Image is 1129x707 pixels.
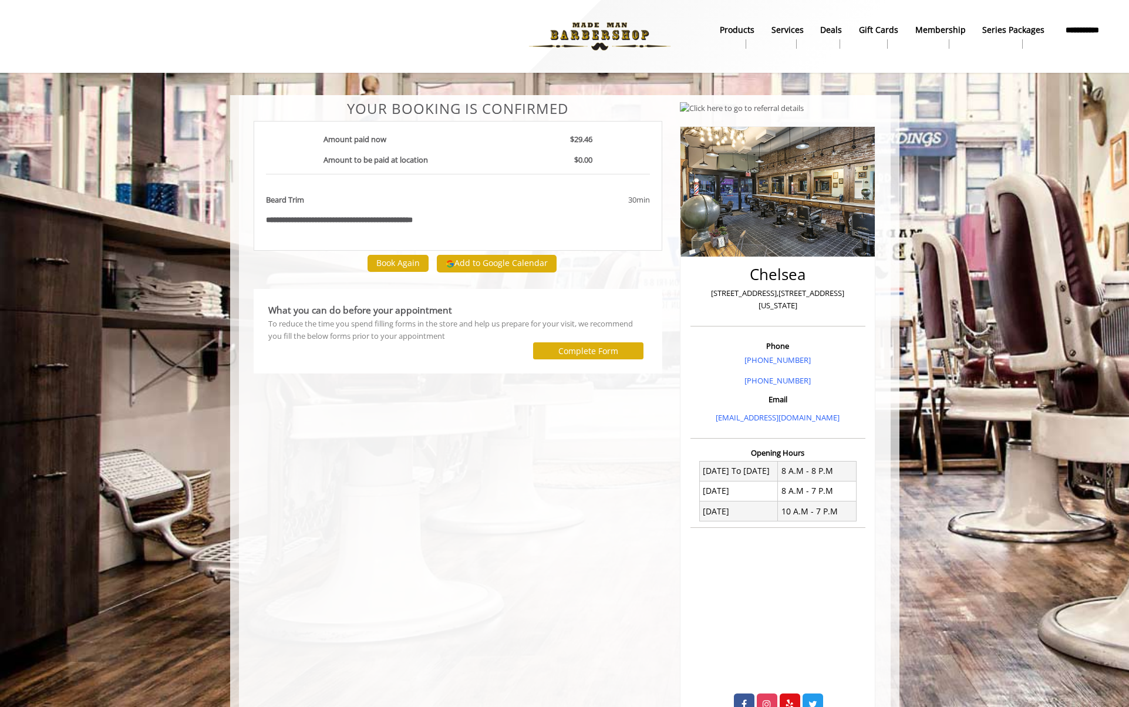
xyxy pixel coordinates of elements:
td: 8 A.M - 7 P.M [778,482,857,501]
b: Deals [820,23,842,36]
b: Membership [915,23,966,36]
a: DealsDeals [812,21,851,52]
h2: Chelsea [693,266,862,283]
a: [PHONE_NUMBER] [744,375,811,386]
img: Click here to go to referral details [680,102,804,115]
b: Series packages [982,23,1044,36]
b: $29.46 [570,134,592,144]
b: gift cards [859,23,898,36]
a: MembershipMembership [906,21,974,52]
p: [STREET_ADDRESS],[STREET_ADDRESS][US_STATE] [693,287,862,312]
button: Add to Google Calendar [437,255,557,272]
a: [PHONE_NUMBER] [744,355,811,365]
h3: Phone [693,342,862,350]
div: 30min [534,194,650,206]
td: [DATE] [699,501,778,521]
label: Complete Form [558,346,618,356]
td: [DATE] [699,482,778,501]
b: Amount paid now [323,134,386,144]
h3: Email [693,395,862,403]
center: Your Booking is confirmed [254,101,663,116]
td: 10 A.M - 7 P.M [778,501,857,521]
button: Complete Form [533,342,643,359]
a: [EMAIL_ADDRESS][DOMAIN_NAME] [716,412,840,423]
td: 8 A.M - 8 P.M [778,462,857,482]
div: To reduce the time you spend filling forms in the store and help us prepare for your visit, we re... [268,318,648,342]
a: ServicesServices [763,21,812,52]
b: Amount to be paid at location [323,154,428,165]
b: Beard Trim [266,194,304,206]
b: What you can do before your appointment [268,304,452,317]
td: [DATE] To [DATE] [699,462,778,482]
button: Book Again [368,255,429,272]
a: Series packagesSeries packages [974,21,1053,52]
b: products [720,23,754,36]
a: Gift cardsgift cards [851,21,907,52]
b: Services [771,23,804,36]
img: Made Man Barbershop logo [519,4,680,69]
h3: Opening Hours [690,449,865,457]
b: $0.00 [574,154,592,165]
a: Productsproducts [712,21,763,52]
